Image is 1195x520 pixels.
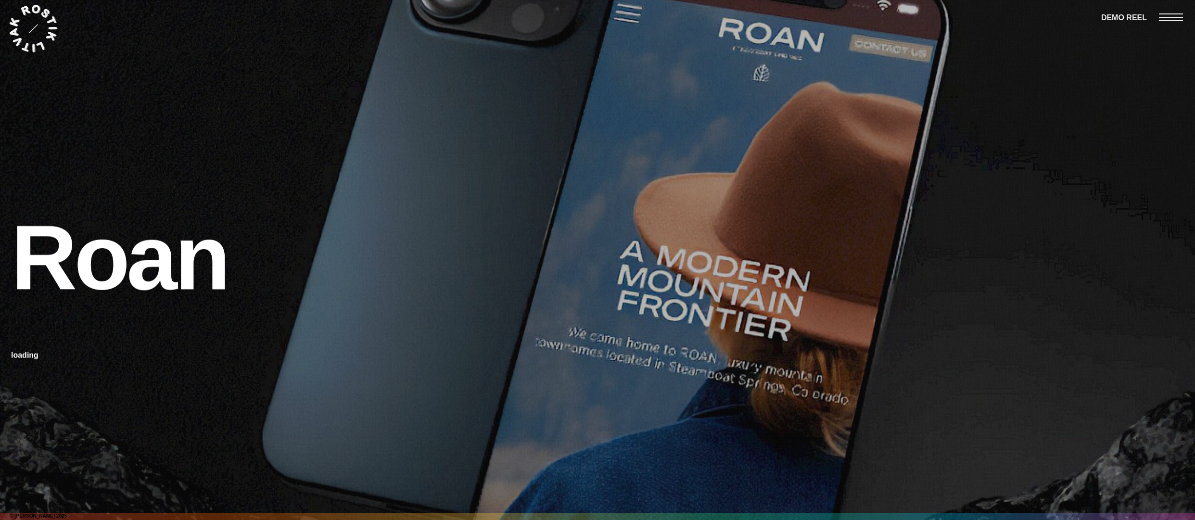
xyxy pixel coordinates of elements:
div: a [127,212,174,303]
a: Roanloading [10,151,229,369]
div: loading [11,349,38,362]
div: R [11,212,74,303]
a: DEMO REEL [1101,12,1147,25]
div: n [175,212,228,303]
div: o [74,212,127,303]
